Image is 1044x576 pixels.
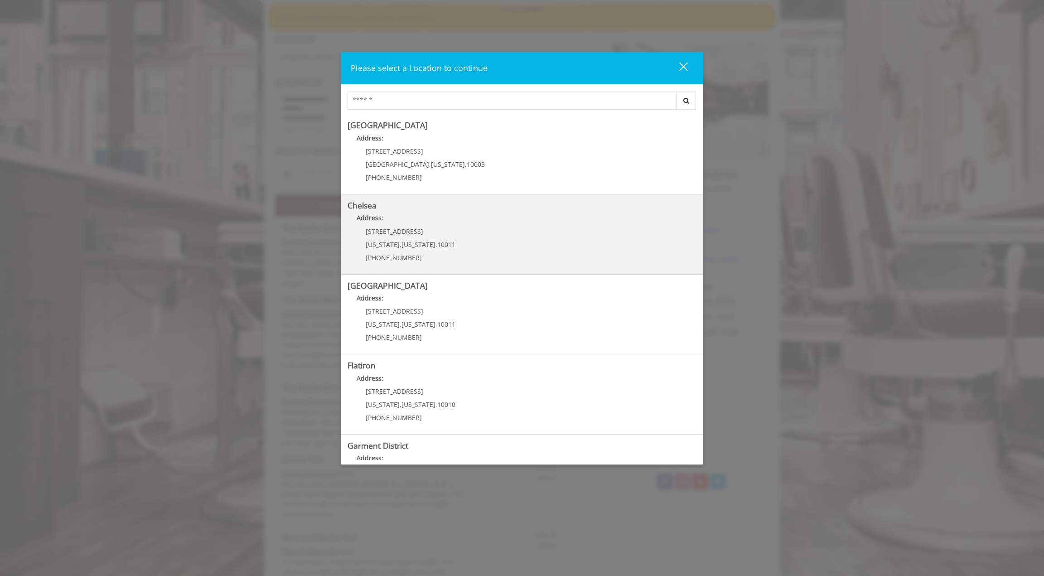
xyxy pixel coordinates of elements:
span: [STREET_ADDRESS] [366,227,423,236]
span: , [400,320,401,329]
b: Address: [357,213,383,222]
span: [STREET_ADDRESS] [366,387,423,396]
span: [PHONE_NUMBER] [366,333,422,342]
b: Address: [357,374,383,382]
span: [STREET_ADDRESS] [366,147,423,155]
span: [GEOGRAPHIC_DATA] [366,160,429,169]
div: Center Select [348,92,696,114]
span: [PHONE_NUMBER] [366,253,422,262]
span: [PHONE_NUMBER] [366,173,422,182]
span: [PHONE_NUMBER] [366,413,422,422]
span: [STREET_ADDRESS] [366,307,423,315]
span: 10010 [437,400,455,409]
span: [US_STATE] [401,320,435,329]
b: Garment District [348,440,408,451]
b: Flatiron [348,360,376,371]
span: [US_STATE] [366,400,400,409]
b: [GEOGRAPHIC_DATA] [348,280,428,291]
span: , [435,320,437,329]
span: [US_STATE] [431,160,465,169]
span: 10011 [437,240,455,249]
span: , [435,240,437,249]
span: Please select a Location to continue [351,63,488,73]
b: Address: [357,134,383,142]
b: Address: [357,454,383,462]
div: close dialog [669,62,687,75]
span: 10011 [437,320,455,329]
span: , [400,400,401,409]
span: , [400,240,401,249]
span: 10003 [467,160,485,169]
b: Address: [357,294,383,302]
i: Search button [681,97,691,104]
b: [GEOGRAPHIC_DATA] [348,120,428,131]
span: , [429,160,431,169]
span: [US_STATE] [366,320,400,329]
input: Search Center [348,92,677,110]
span: [US_STATE] [366,240,400,249]
span: [US_STATE] [401,400,435,409]
b: Chelsea [348,200,377,211]
span: , [465,160,467,169]
button: close dialog [662,59,693,77]
span: [US_STATE] [401,240,435,249]
span: , [435,400,437,409]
